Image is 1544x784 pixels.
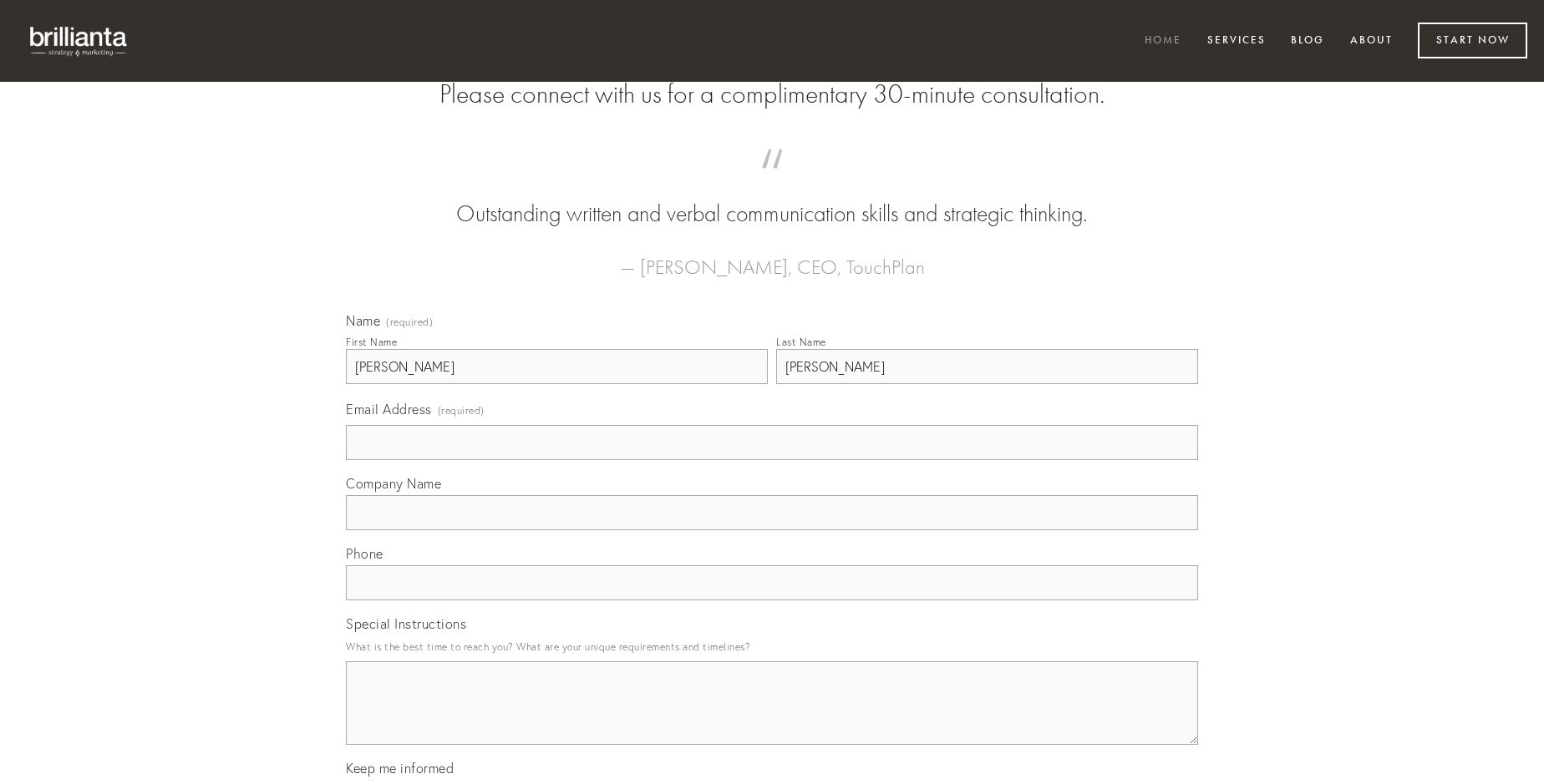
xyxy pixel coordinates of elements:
[373,165,1171,198] span: “
[1339,28,1404,55] a: About
[373,165,1171,230] blockquote: Outstanding written and verbal communication skills and strategic thinking.
[346,760,454,776] span: Keep me informed
[346,336,397,348] div: First Name
[386,317,433,327] span: (required)
[346,635,1198,658] p: What is the best time to reach you? What are your unique requirements and timelines?
[346,312,380,329] span: Name
[346,615,466,632] span: Special Instructions
[1134,28,1192,55] a: Home
[373,230,1171,284] figcaption: — [PERSON_NAME], CEO, TouchPlan
[346,401,432,417] span: Email Address
[1418,23,1527,58] a: Start Now
[346,545,383,562] span: Phone
[17,17,142,65] img: brillianta - research, strategy, marketing
[776,336,826,348] div: Last Name
[1196,28,1277,55] a: Services
[438,399,485,422] span: (required)
[346,475,441,492] span: Company Name
[346,78,1198,110] h2: Please connect with us for a complimentary 30-minute consultation.
[1280,28,1335,55] a: Blog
